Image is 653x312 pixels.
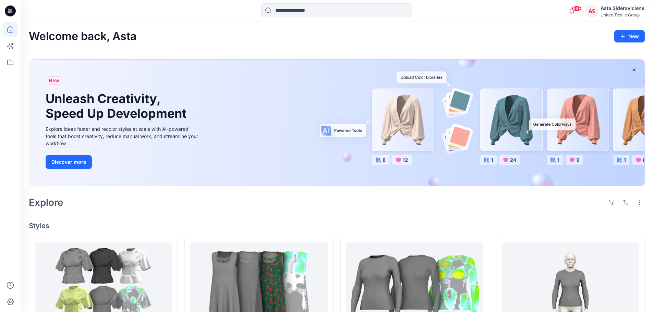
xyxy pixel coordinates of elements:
div: AS [585,5,598,17]
div: United Textile Group [601,12,644,17]
a: Discover more [46,155,200,169]
span: 99+ [571,6,582,11]
h4: Styles [29,222,645,230]
h2: Welcome back, Asta [29,30,136,43]
button: Discover more [46,155,92,169]
span: New [49,76,59,85]
h1: Unleash Creativity, Speed Up Development [46,91,190,121]
div: Explore ideas faster and recolor styles at scale with AI-powered tools that boost creativity, red... [46,125,200,147]
button: New [614,30,645,42]
h2: Explore [29,197,63,208]
div: Asta Sideraviciene [601,4,644,12]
